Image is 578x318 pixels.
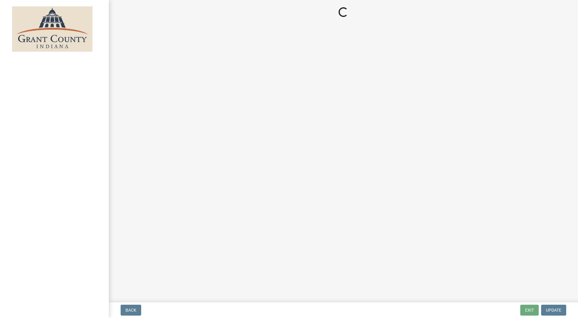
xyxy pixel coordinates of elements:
button: Update [541,305,566,316]
button: Exit [520,305,539,316]
span: Back [125,308,136,313]
span: Update [546,308,561,313]
img: Grant County, Indiana [12,6,93,52]
button: Back [121,305,141,316]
